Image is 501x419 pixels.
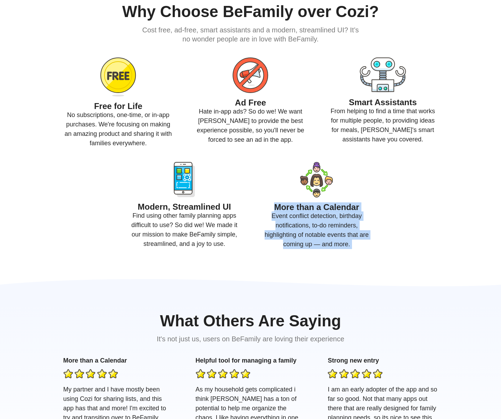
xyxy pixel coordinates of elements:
[196,357,306,364] h4: Helpful tool for managing a family
[139,334,362,343] h3: It's not just us, users on BeFamily are loving their experience
[130,203,240,211] h4: Modern, Streamlined UI
[63,357,173,364] h4: More than a Calendar
[262,203,372,211] h4: More than a Calendar
[262,211,372,249] p: Event conflict detection, birthday notifications, to-do reminders, highlighting of notable events...
[130,211,240,249] p: Find using other family planning apps difficult to use? So did we! We made it our mission to make...
[196,99,306,107] h4: Ad Free
[52,4,449,20] h2: Why Choose BeFamily over Cozi?
[139,25,362,44] h3: Cost free, ad-free, smart assistants and a modern, streamlined UI? It’s no wonder people are in l...
[63,110,173,148] p: No subscriptions, one-time, or in-app purchases. We're focusing on making an amazing product and ...
[52,313,449,329] h2: What Others Are Saying
[196,107,306,145] p: Hate in-app ads? So do we! We want [PERSON_NAME] to provide the best experience possible, so you'...
[328,98,438,107] h4: Smart Assistants
[328,357,438,364] h4: Strong new entry
[63,102,173,110] h4: Free for Life
[328,107,438,144] p: From helping to find a time that works for multiple people, to providing ideas for meals, [PERSON...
